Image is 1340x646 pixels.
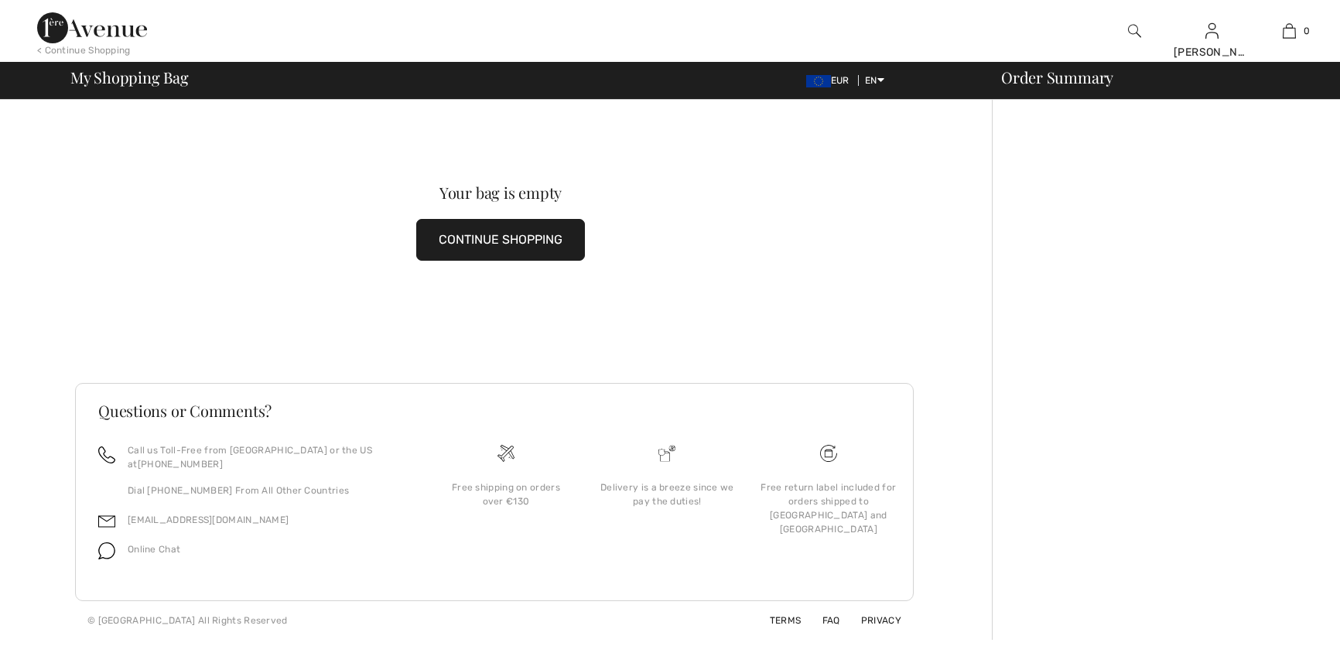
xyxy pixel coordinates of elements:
div: Delivery is a breeze since we pay the duties! [599,480,735,508]
div: Free shipping on orders over €130 [438,480,574,508]
span: 0 [1304,24,1310,38]
img: Euro [806,75,831,87]
a: Sign In [1205,23,1219,38]
img: search the website [1128,22,1141,40]
div: Your bag is empty [118,185,884,200]
span: Online Chat [128,544,180,555]
img: My Bag [1283,22,1296,40]
img: 1ère Avenue [37,12,147,43]
p: Call us Toll-Free from [GEOGRAPHIC_DATA] or the US at [128,443,407,471]
img: Free shipping on orders over &#8364;130 [497,445,514,462]
img: chat [98,542,115,559]
span: My Shopping Bag [70,70,189,85]
p: Dial [PHONE_NUMBER] From All Other Countries [128,484,407,497]
img: My Info [1205,22,1219,40]
span: EUR [806,75,856,86]
a: Privacy [843,615,901,626]
div: © [GEOGRAPHIC_DATA] All Rights Reserved [87,614,288,627]
a: [EMAIL_ADDRESS][DOMAIN_NAME] [128,514,289,525]
img: call [98,446,115,463]
a: [PHONE_NUMBER] [138,459,223,470]
a: FAQ [804,615,840,626]
button: CONTINUE SHOPPING [416,219,585,261]
img: Free shipping on orders over &#8364;130 [820,445,837,462]
a: Terms [751,615,802,626]
img: email [98,513,115,530]
div: Order Summary [983,70,1331,85]
div: Free return label included for orders shipped to [GEOGRAPHIC_DATA] and [GEOGRAPHIC_DATA] [761,480,897,536]
div: [PERSON_NAME] [1174,44,1249,60]
img: Delivery is a breeze since we pay the duties! [658,445,675,462]
div: < Continue Shopping [37,43,131,57]
h3: Questions or Comments? [98,403,890,419]
a: 0 [1251,22,1327,40]
span: EN [865,75,884,86]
